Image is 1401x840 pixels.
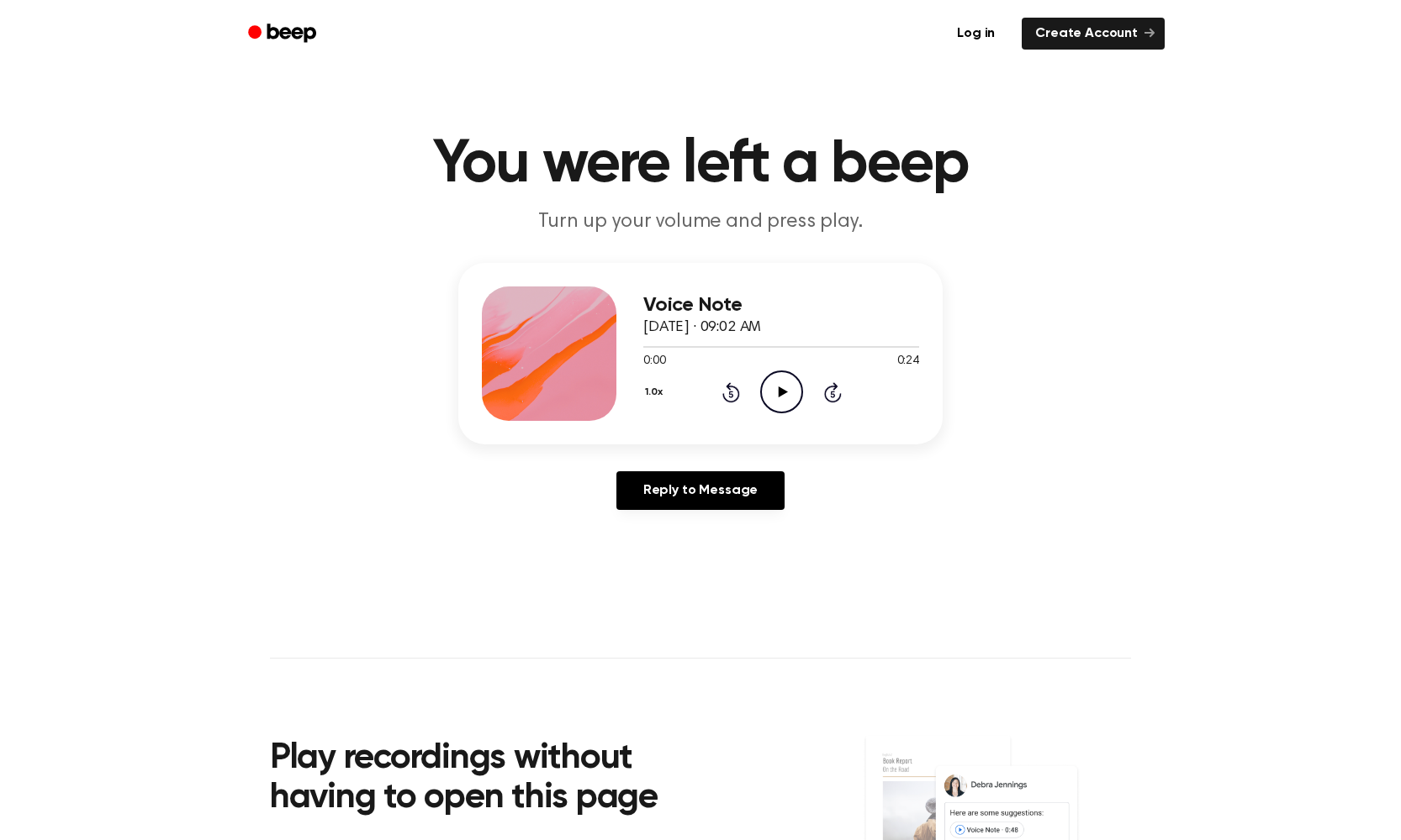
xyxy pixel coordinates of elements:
button: 1.0x [643,378,669,407]
a: Create Account [1022,18,1165,50]
a: Reply to Message [616,471,785,510]
h3: Voice Note [643,294,919,317]
h1: You were left a beep [270,134,1131,195]
a: Log in [940,14,1012,53]
span: 0:00 [643,353,665,370]
a: Beep [236,18,331,50]
h2: Play recordings without having to open this page [270,739,723,819]
p: Turn up your volume and press play. [378,208,1023,236]
span: [DATE] · 09:02 AM [643,320,761,335]
span: 0:24 [897,353,919,370]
